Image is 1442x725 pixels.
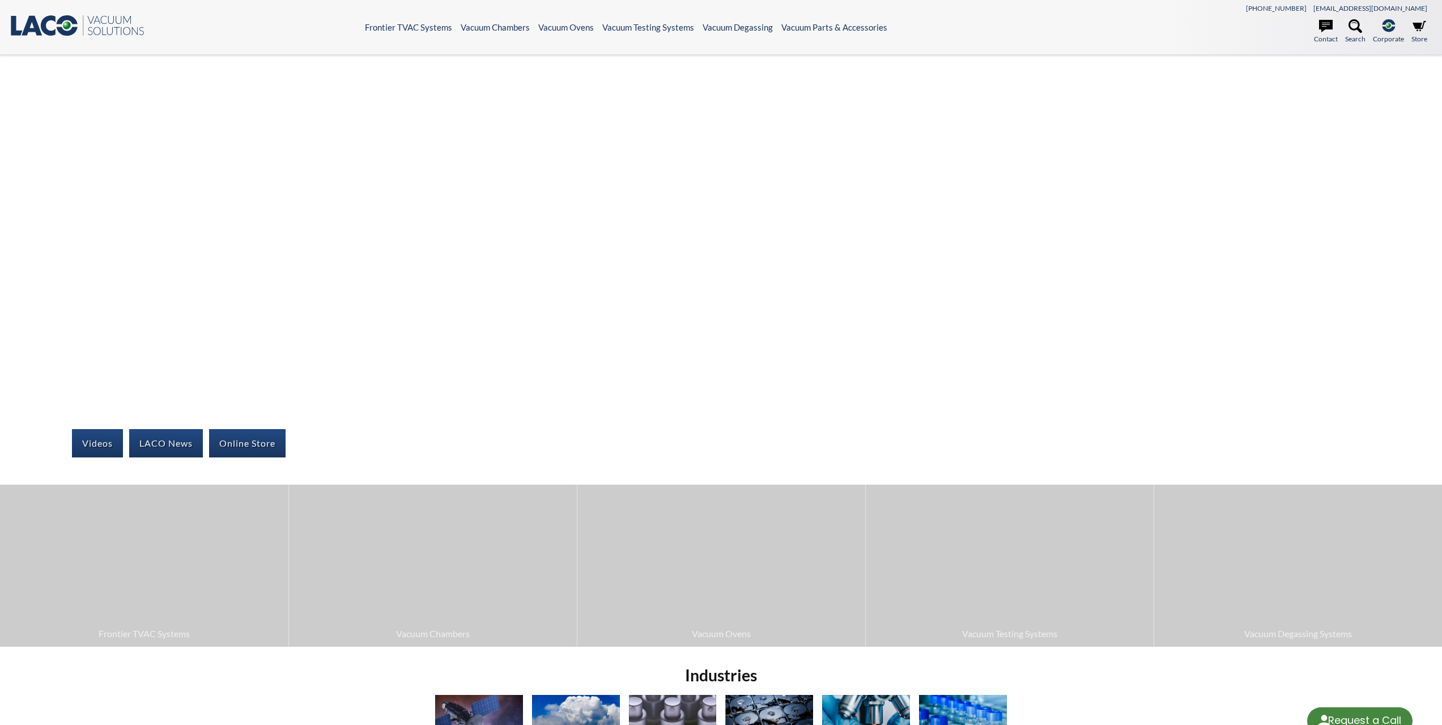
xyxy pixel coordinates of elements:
a: Contact [1314,19,1338,44]
a: Vacuum Testing Systems [602,22,694,32]
a: Vacuum Chambers [461,22,530,32]
a: [PHONE_NUMBER] [1246,4,1307,12]
span: Vacuum Ovens [583,626,860,641]
span: Vacuum Chambers [295,626,571,641]
a: Vacuum Testing Systems [866,485,1154,646]
a: LACO News [129,429,203,457]
a: Store [1411,19,1427,44]
a: Vacuum Chambers [289,485,577,646]
a: Videos [72,429,123,457]
a: Vacuum Degassing [703,22,773,32]
a: Vacuum Degassing Systems [1154,485,1442,646]
a: Vacuum Ovens [538,22,594,32]
a: Frontier TVAC Systems [365,22,452,32]
a: Online Store [209,429,286,457]
span: Vacuum Degassing Systems [1160,626,1436,641]
span: Corporate [1373,33,1404,44]
a: Vacuum Ovens [577,485,865,646]
a: [EMAIL_ADDRESS][DOMAIN_NAME] [1313,4,1427,12]
h2: Industries [431,665,1012,686]
span: Frontier TVAC Systems [6,626,283,641]
a: Vacuum Parts & Accessories [781,22,887,32]
span: Vacuum Testing Systems [871,626,1148,641]
a: Search [1345,19,1366,44]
